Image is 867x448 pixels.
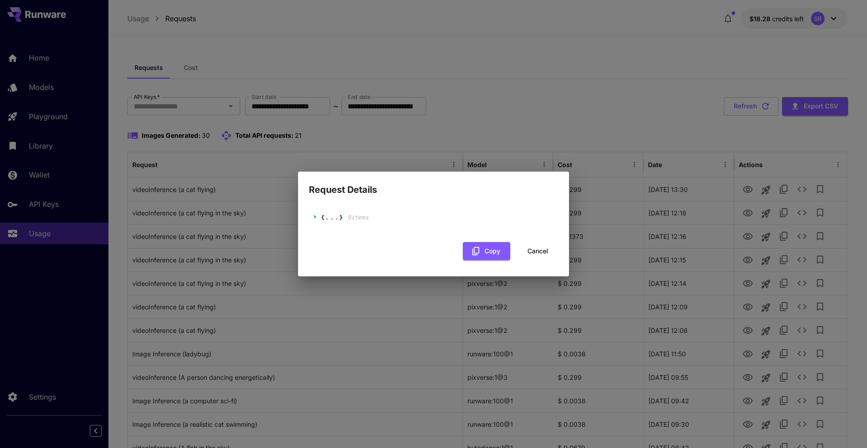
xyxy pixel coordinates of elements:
button: Copy [463,242,510,261]
span: } [339,213,343,222]
span: 9 item s [347,214,368,221]
button: Cancel [517,242,558,261]
div: ... [325,215,340,219]
span: { [321,213,325,222]
h2: Request Details [298,172,569,197]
